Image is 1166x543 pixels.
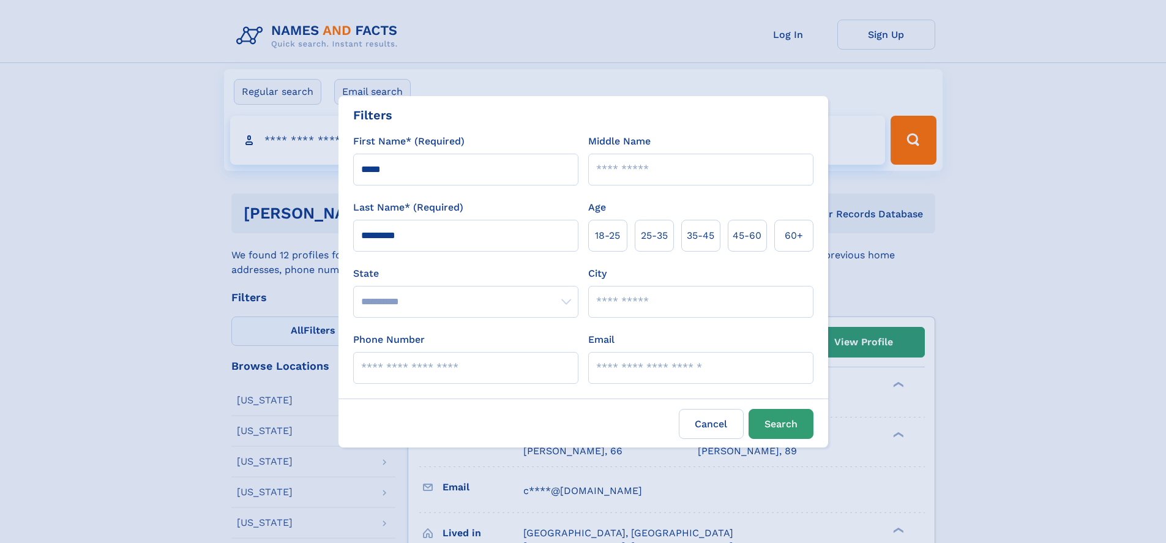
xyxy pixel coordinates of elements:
[588,332,615,347] label: Email
[595,228,620,243] span: 18‑25
[353,332,425,347] label: Phone Number
[785,228,803,243] span: 60+
[353,266,578,281] label: State
[588,134,651,149] label: Middle Name
[588,266,607,281] label: City
[749,409,813,439] button: Search
[353,200,463,215] label: Last Name* (Required)
[733,228,761,243] span: 45‑60
[353,134,465,149] label: First Name* (Required)
[679,409,744,439] label: Cancel
[353,106,392,124] div: Filters
[641,228,668,243] span: 25‑35
[687,228,714,243] span: 35‑45
[588,200,606,215] label: Age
